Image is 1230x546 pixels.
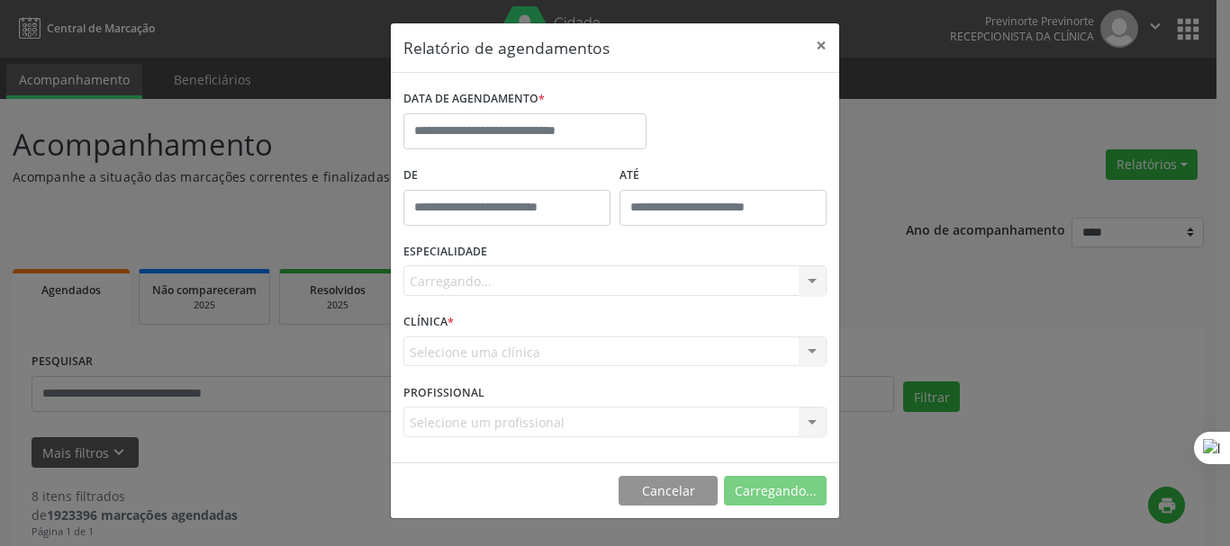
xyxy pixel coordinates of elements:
label: DATA DE AGENDAMENTO [403,85,545,113]
label: CLÍNICA [403,309,454,336]
button: Carregando... [724,476,827,506]
label: ATÉ [620,162,827,190]
button: Cancelar [619,476,718,506]
label: ESPECIALIDADE [403,238,487,266]
button: Close [803,23,839,67]
h5: Relatório de agendamentos [403,36,610,59]
label: De [403,162,610,190]
label: PROFISSIONAL [403,379,484,407]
